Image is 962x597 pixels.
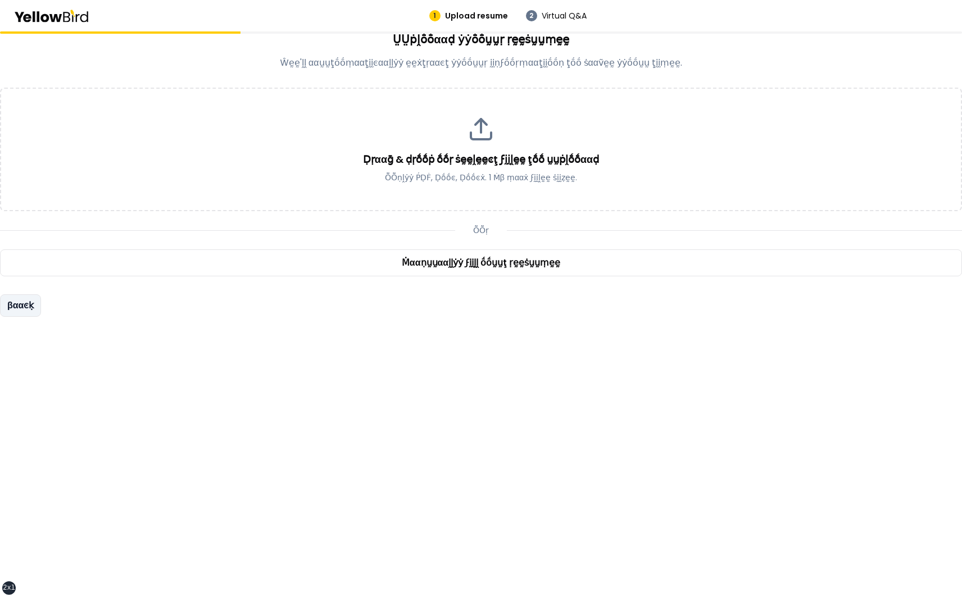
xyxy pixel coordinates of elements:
div: 2xl [3,584,15,593]
span: ṎṎṛ [473,225,489,236]
p: ṎṎṇḽẏẏ ṔḌḞ, Ḍṓṓͼ, Ḍṓṓͼẋ. 1 Ṁβ ṃααẋ ϝḭḭḽḛḛ ṡḭḭẓḛḛ. [363,172,599,183]
span: Upload resume [445,10,508,21]
div: 1 [429,10,441,21]
p: Ḍṛααḡ & ḍṛṓṓṗ ṓṓṛ ṡḛḛḽḛḛͼţ ϝḭḭḽḛḛ ţṓṓ ṵṵṗḽṓṓααḍ [363,152,599,167]
span: Virtual Q&A [542,10,587,21]
div: 2 [526,10,537,21]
